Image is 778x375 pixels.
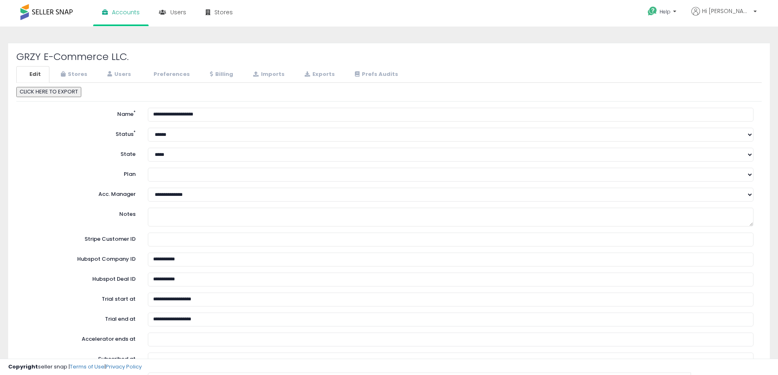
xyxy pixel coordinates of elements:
[18,128,142,138] label: Status
[18,188,142,198] label: Acc. Manager
[647,6,658,16] i: Get Help
[18,253,142,263] label: Hubspot Company ID
[18,313,142,323] label: Trial end at
[18,208,142,218] label: Notes
[214,8,233,16] span: Stores
[8,363,38,371] strong: Copyright
[18,273,142,283] label: Hubspot Deal ID
[691,7,757,25] a: Hi [PERSON_NAME]
[18,353,142,363] label: Subscribed at
[106,363,142,371] a: Privacy Policy
[294,66,343,83] a: Exports
[16,51,762,62] h2: GRZY E-Commerce LLC.
[70,363,105,371] a: Terms of Use
[199,66,242,83] a: Billing
[18,148,142,158] label: State
[16,66,49,83] a: Edit
[18,333,142,343] label: Accelerator ends at
[8,363,142,371] div: seller snap | |
[16,87,81,97] button: CLICK HERE TO EXPORT
[18,233,142,243] label: Stripe Customer ID
[18,168,142,178] label: Plan
[112,8,140,16] span: Accounts
[18,108,142,118] label: Name
[50,66,96,83] a: Stores
[243,66,293,83] a: Imports
[702,7,751,15] span: Hi [PERSON_NAME]
[18,293,142,303] label: Trial start at
[344,66,407,83] a: Prefs Audits
[170,8,186,16] span: Users
[97,66,140,83] a: Users
[660,8,671,15] span: Help
[140,66,198,83] a: Preferences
